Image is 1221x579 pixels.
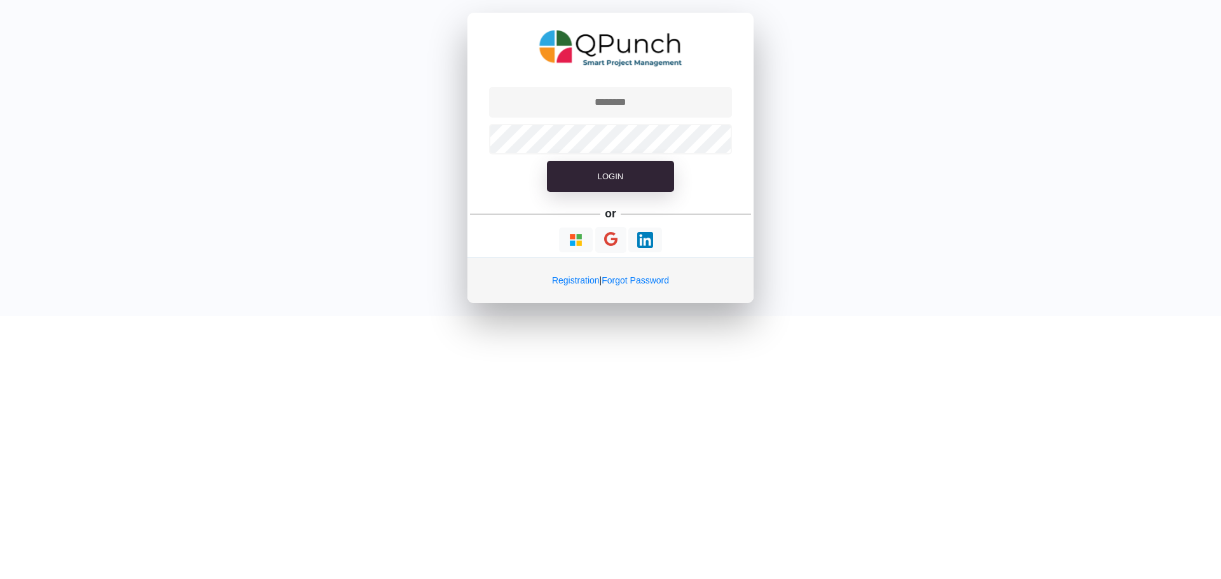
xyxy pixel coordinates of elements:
a: Forgot Password [602,275,669,285]
button: Login [547,161,674,193]
button: Continue With Google [595,227,626,253]
a: Registration [552,275,600,285]
span: Login [598,172,623,181]
button: Continue With Microsoft Azure [559,228,593,252]
img: QPunch [539,25,682,71]
img: Loading... [568,232,584,248]
img: Loading... [637,232,653,248]
div: | [467,257,754,303]
h5: or [603,205,619,222]
button: Continue With LinkedIn [628,228,662,252]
